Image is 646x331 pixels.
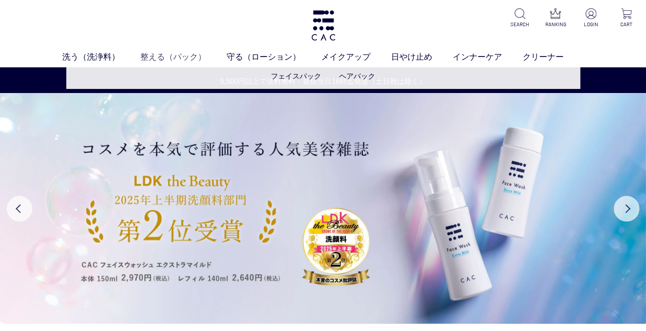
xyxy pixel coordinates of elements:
a: ヘアパック [339,72,375,80]
a: 洗う（洗浄料） [62,51,140,63]
a: インナーケア [453,51,523,63]
button: Next [614,196,639,222]
a: クリーナー [523,51,584,63]
p: LOGIN [580,21,602,28]
p: RANKING [544,21,567,28]
button: Previous [7,196,32,222]
p: SEARCH [509,21,531,28]
a: 守る（ローション） [227,51,321,63]
p: CART [615,21,638,28]
a: フェイスパック [271,72,321,80]
img: logo [310,10,337,41]
a: 5,500円以上で送料無料・最短当日16時迄発送（土日祝は除く） [1,76,645,87]
a: 日やけ止め [391,51,453,63]
a: LOGIN [580,8,602,28]
a: RANKING [544,8,567,28]
a: SEARCH [509,8,531,28]
a: メイクアップ [321,51,391,63]
a: 整える（パック） [140,51,227,63]
a: CART [615,8,638,28]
